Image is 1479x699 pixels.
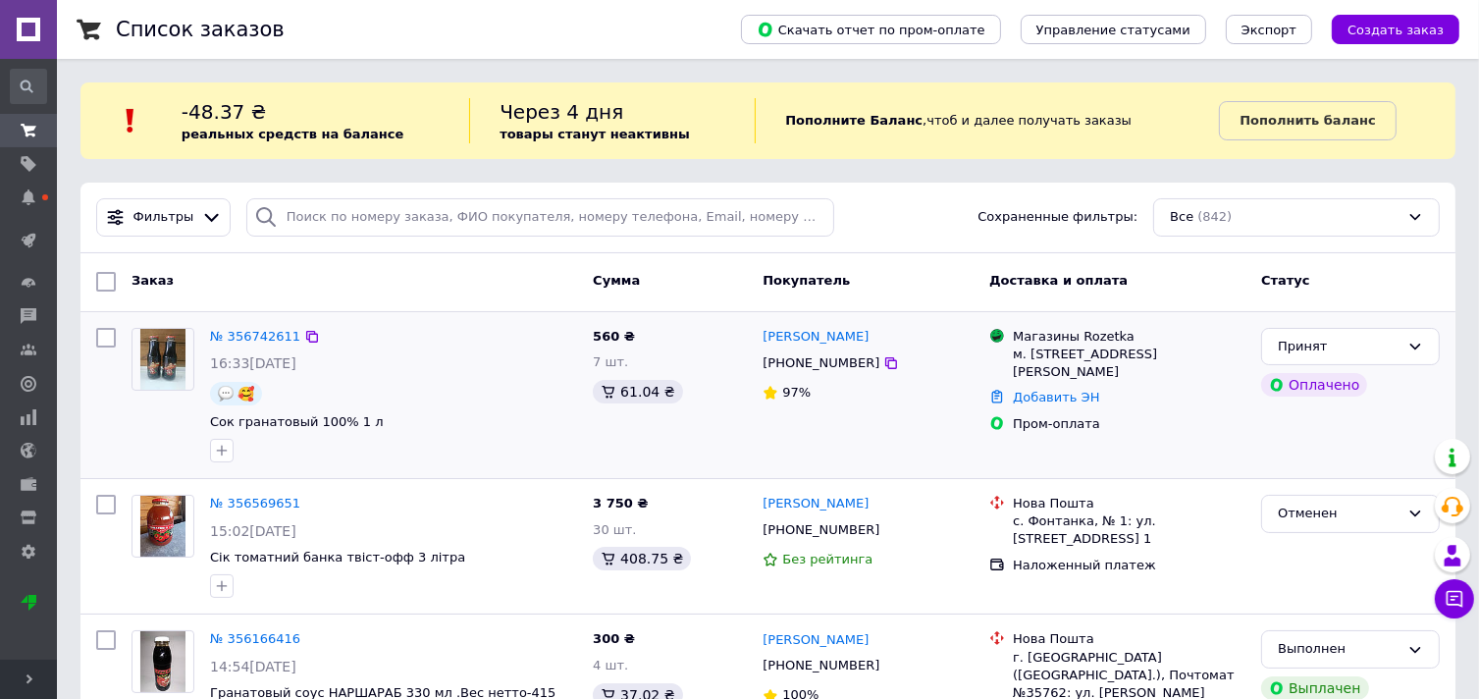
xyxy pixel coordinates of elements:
[1435,579,1474,618] button: Чат с покупателем
[140,631,186,692] img: Фото товару
[210,329,300,344] a: № 356742611
[989,273,1128,288] span: Доставка и оплата
[218,386,234,402] img: :speech_balloon:
[593,547,691,570] div: 408.75 ₴
[785,113,923,128] b: Пополните Баланс
[116,106,145,135] img: :exclamation:
[210,659,296,674] span: 14:54[DATE]
[210,496,300,511] a: № 356569651
[133,208,194,227] span: Фильтры
[210,550,465,565] a: Сік томатний банка твіст-офф 3 літра
[500,100,623,124] span: Через 4 дня
[132,273,174,288] span: Заказ
[1197,209,1232,224] span: (842)
[1036,23,1190,37] span: Управление статусами
[593,522,636,537] span: 30 шт.
[1226,15,1312,44] button: Экспорт
[132,630,194,693] a: Фото товару
[116,18,285,41] h1: Список заказов
[755,98,1219,143] div: , чтоб и далее получать заказы
[1013,630,1245,648] div: Нова Пошта
[238,386,254,402] span: 🥰
[500,127,690,141] b: товары станут неактивны
[132,328,194,391] a: Фото товару
[1013,415,1245,433] div: Пром-оплата
[593,329,635,344] span: 560 ₴
[1278,337,1400,357] div: Принят
[593,273,640,288] span: Сумма
[1170,208,1193,227] span: Все
[182,127,404,141] b: реальных средств на балансе
[593,354,628,369] span: 7 шт.
[1021,15,1206,44] button: Управление статусами
[140,496,186,557] img: Фото товару
[782,552,872,566] span: Без рейтинга
[757,21,985,38] span: Скачать отчет по пром-оплате
[1278,639,1400,660] div: Выполнен
[1261,273,1310,288] span: Статус
[210,355,296,371] span: 16:33[DATE]
[759,350,883,376] div: [PHONE_NUMBER]
[593,631,635,646] span: 300 ₴
[763,495,869,513] a: [PERSON_NAME]
[1013,328,1245,346] div: Магазины Rozetka
[140,329,186,390] img: Фото товару
[759,653,883,678] div: [PHONE_NUMBER]
[210,523,296,539] span: 15:02[DATE]
[741,15,1001,44] button: Скачать отчет по пром-оплате
[210,414,384,429] a: Сок гранатовый 100% 1 л
[763,631,869,650] a: [PERSON_NAME]
[1278,504,1400,524] div: Отменен
[1240,113,1375,128] b: Пополнить баланс
[763,328,869,347] a: [PERSON_NAME]
[1013,512,1245,548] div: с. Фонтанка, № 1: ул. [STREET_ADDRESS] 1
[782,385,811,400] span: 97%
[763,273,850,288] span: Покупатель
[977,208,1137,227] span: Сохраненные фильтры:
[593,380,682,403] div: 61.04 ₴
[132,495,194,558] a: Фото товару
[593,658,628,672] span: 4 шт.
[1241,23,1296,37] span: Экспорт
[1013,557,1245,574] div: Наложенный платеж
[246,198,835,237] input: Поиск по номеру заказа, ФИО покупателя, номеру телефона, Email, номеру накладной
[1347,23,1444,37] span: Создать заказ
[182,100,266,124] span: -48.37 ₴
[593,496,648,511] span: 3 750 ₴
[210,631,300,646] a: № 356166416
[759,517,883,543] div: [PHONE_NUMBER]
[1013,495,1245,512] div: Нова Пошта
[1013,390,1099,404] a: Добавить ЭН
[1219,101,1396,140] a: Пополнить баланс
[1332,15,1459,44] button: Создать заказ
[1013,346,1245,381] div: м. [STREET_ADDRESS][PERSON_NAME]
[1261,373,1367,397] div: Оплачено
[1312,22,1459,36] a: Создать заказ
